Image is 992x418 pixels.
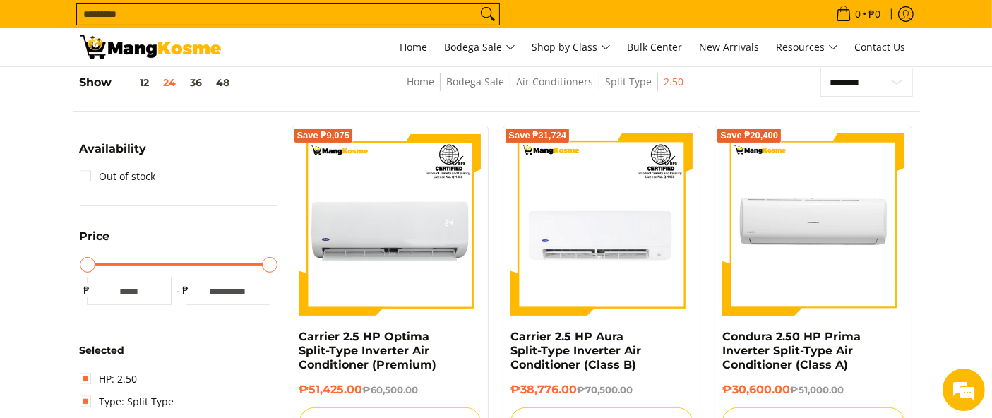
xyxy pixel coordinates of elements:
[80,76,237,90] h5: Show
[363,384,419,395] del: ₱60,500.00
[832,6,885,22] span: •
[316,73,775,105] nav: Breadcrumbs
[867,9,883,19] span: ₱0
[297,131,350,140] span: Save ₱9,075
[80,143,147,165] summary: Open
[628,40,683,54] span: Bulk Center
[446,75,504,88] a: Bodega Sale
[532,39,611,56] span: Shop by Class
[299,330,437,371] a: Carrier 2.5 HP Optima Split-Type Inverter Air Conditioner (Premium)
[82,121,195,264] span: We're online!
[407,75,434,88] a: Home
[80,368,138,390] a: HP: 2.50
[510,330,641,371] a: Carrier 2.5 HP Aura Split-Type Inverter Air Conditioner (Class B)
[693,28,767,66] a: New Arrivals
[80,143,147,155] span: Availability
[73,79,237,97] div: Chat with us now
[664,73,683,91] span: 2.50
[777,39,838,56] span: Resources
[232,7,265,41] div: Minimize live chat window
[184,77,210,88] button: 36
[516,75,593,88] a: Air Conditioners
[80,231,110,242] span: Price
[508,131,566,140] span: Save ₱31,724
[790,384,844,395] del: ₱51,000.00
[621,28,690,66] a: Bulk Center
[179,283,193,297] span: ₱
[445,39,515,56] span: Bodega Sale
[770,28,845,66] a: Resources
[722,133,904,316] img: Condura 2.50 HP Prima Inverter Split-Type Air Conditioner (Class A)
[700,40,760,54] span: New Arrivals
[80,390,174,413] a: Type: Split Type
[477,4,499,25] button: Search
[855,40,906,54] span: Contact Us
[438,28,522,66] a: Bodega Sale
[7,273,269,322] textarea: Type your message and hit 'Enter'
[80,345,277,357] h6: Selected
[720,131,778,140] span: Save ₱20,400
[210,77,237,88] button: 48
[510,383,693,397] h6: ₱38,776.00
[235,28,913,66] nav: Main Menu
[299,383,482,397] h6: ₱51,425.00
[80,35,221,59] img: Bodega Sale Aircon l Mang Kosme: Home Appliances Warehouse Sale
[80,283,94,297] span: ₱
[400,40,428,54] span: Home
[80,165,156,188] a: Out of stock
[605,75,652,88] a: Split Type
[157,77,184,88] button: 24
[577,384,633,395] del: ₱70,500.00
[848,28,913,66] a: Contact Us
[722,383,904,397] h6: ₱30,600.00
[722,330,861,371] a: Condura 2.50 HP Prima Inverter Split-Type Air Conditioner (Class A)
[510,133,693,316] img: Carrier 2.5 HP Aura Split-Type Inverter Air Conditioner (Class B)
[854,9,863,19] span: 0
[393,28,435,66] a: Home
[525,28,618,66] a: Shop by Class
[299,133,482,316] img: carrier-2-5-hp-optima-split-type-inverter-air-conditioner-class-b
[112,77,157,88] button: 12
[80,231,110,253] summary: Open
